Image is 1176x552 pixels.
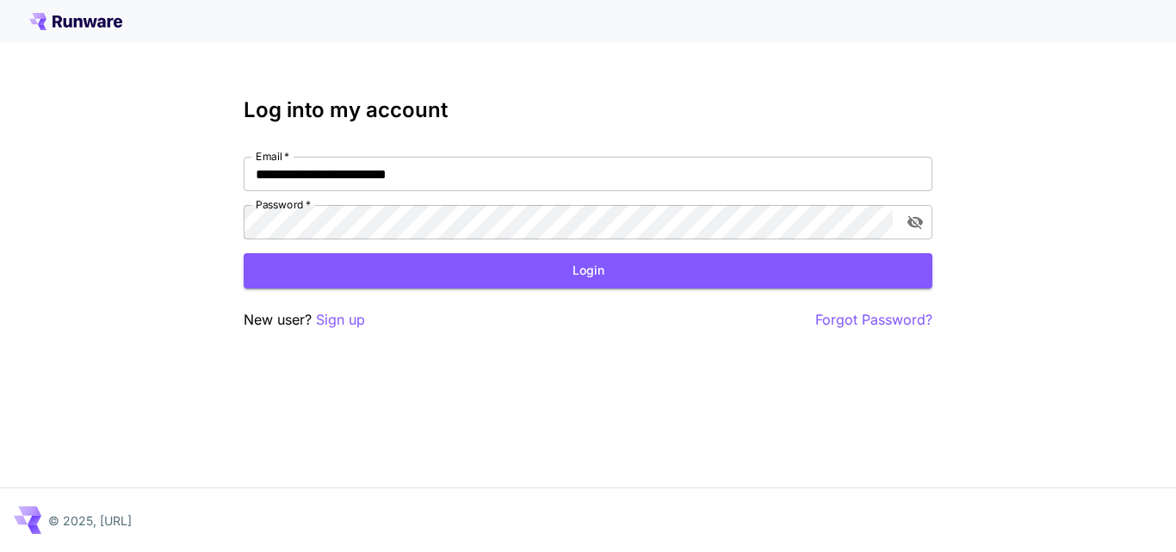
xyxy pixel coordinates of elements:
[244,309,365,331] p: New user?
[815,309,932,331] button: Forgot Password?
[316,309,365,331] button: Sign up
[900,207,931,238] button: toggle password visibility
[244,98,932,122] h3: Log into my account
[48,512,132,530] p: © 2025, [URL]
[244,253,932,288] button: Login
[256,149,289,164] label: Email
[256,197,311,212] label: Password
